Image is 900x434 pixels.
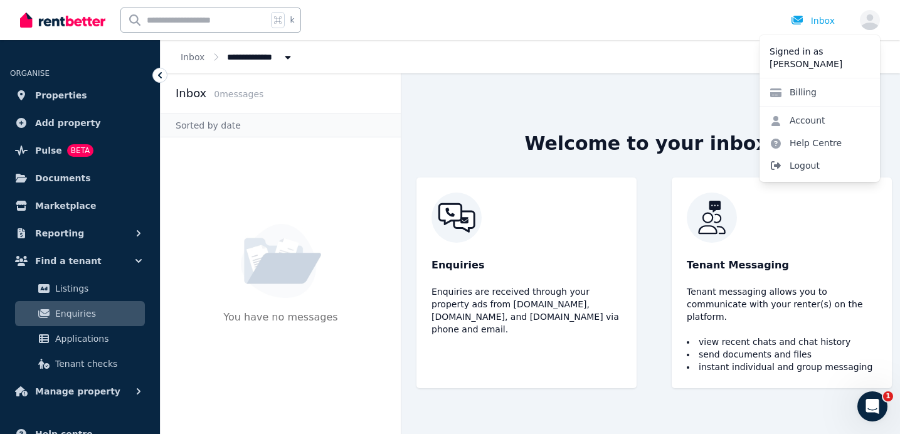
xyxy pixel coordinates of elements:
a: Billing [760,81,827,103]
h2: Inbox [176,85,206,102]
span: Documents [35,171,91,186]
span: Tenant checks [55,356,140,371]
span: ORGANISE [10,69,50,78]
span: Listings [55,281,140,296]
span: Logout [760,154,880,177]
p: Enquiries are received through your property ads from [DOMAIN_NAME], [DOMAIN_NAME], and [DOMAIN_N... [431,285,622,336]
span: Enquiries [55,306,140,321]
nav: Breadcrumb [161,40,314,73]
p: Signed in as [770,45,870,58]
span: Properties [35,88,87,103]
span: Applications [55,331,140,346]
a: Documents [10,166,150,191]
a: Help Centre [760,132,852,154]
span: k [290,15,294,25]
span: BETA [67,144,93,157]
span: Reporting [35,226,84,241]
span: Tenant Messaging [687,258,789,273]
span: Pulse [35,143,62,158]
li: instant individual and group messaging [687,361,877,373]
li: send documents and files [687,348,877,361]
span: 0 message s [214,89,263,99]
p: You have no messages [223,310,337,347]
a: Tenant checks [15,351,145,376]
button: Find a tenant [10,248,150,273]
span: Manage property [35,384,120,399]
a: Listings [15,276,145,301]
img: RentBetter Inbox [431,193,622,243]
img: No Message Available [241,224,321,298]
p: Enquiries [431,258,622,273]
button: Reporting [10,221,150,246]
div: Sorted by date [161,114,401,137]
h2: Welcome to your inbox! [524,132,776,155]
img: RentBetter Inbox [687,193,877,243]
a: PulseBETA [10,138,150,163]
div: Inbox [791,14,835,27]
span: Add property [35,115,101,130]
span: Marketplace [35,198,96,213]
a: Applications [15,326,145,351]
a: Inbox [181,52,204,62]
span: 1 [883,391,893,401]
iframe: Intercom live chat [857,391,887,421]
p: [PERSON_NAME] [770,58,870,70]
a: Properties [10,83,150,108]
li: view recent chats and chat history [687,336,877,348]
p: Tenant messaging allows you to communicate with your renter(s) on the platform. [687,285,877,323]
span: Find a tenant [35,253,102,268]
a: Marketplace [10,193,150,218]
a: Enquiries [15,301,145,326]
a: Add property [10,110,150,135]
img: RentBetter [20,11,105,29]
a: Account [760,109,835,132]
button: Manage property [10,379,150,404]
